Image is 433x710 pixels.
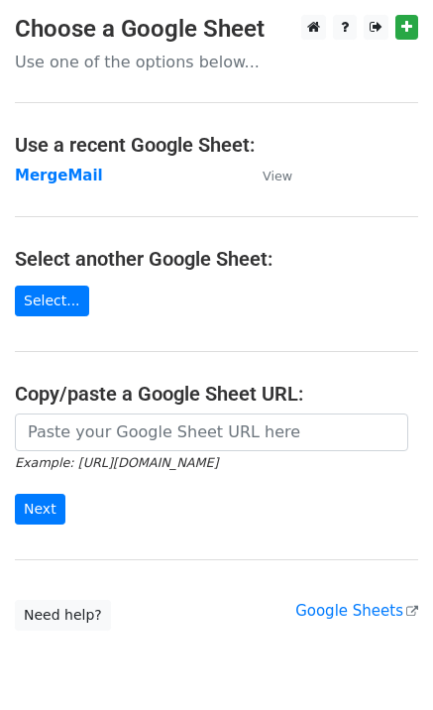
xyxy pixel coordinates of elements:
a: View [243,167,292,184]
a: Select... [15,286,89,316]
small: Example: [URL][DOMAIN_NAME] [15,455,218,470]
input: Next [15,494,65,525]
a: Google Sheets [295,602,418,620]
h4: Select another Google Sheet: [15,247,418,271]
small: View [263,169,292,183]
p: Use one of the options below... [15,52,418,72]
h4: Copy/paste a Google Sheet URL: [15,382,418,406]
a: Need help? [15,600,111,631]
a: MergeMail [15,167,103,184]
input: Paste your Google Sheet URL here [15,414,408,451]
h3: Choose a Google Sheet [15,15,418,44]
h4: Use a recent Google Sheet: [15,133,418,157]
